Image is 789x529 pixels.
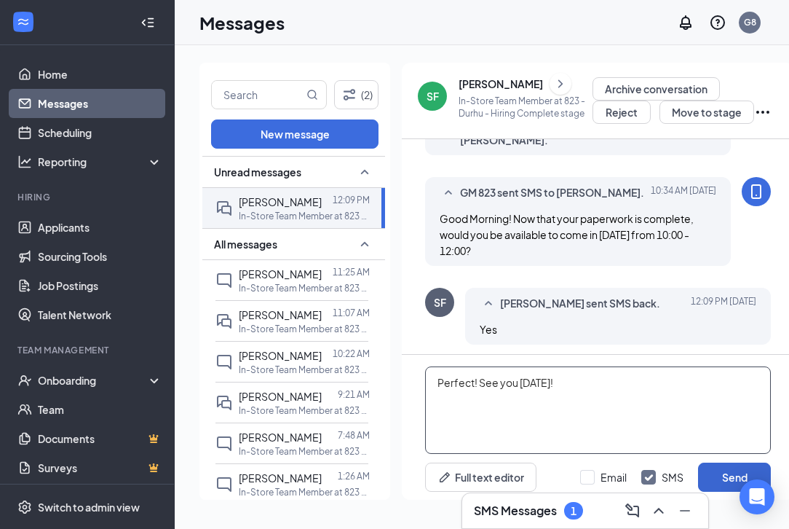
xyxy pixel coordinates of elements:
div: 1 [571,505,576,517]
textarea: Perfect! See you [DATE]! [425,367,771,454]
svg: ChatInactive [215,435,233,452]
p: In-Store Team Member at 823 - Durhu - Hiring Complete stage [459,95,592,119]
svg: SmallChevronUp [356,235,373,253]
span: [PERSON_NAME] [239,349,322,362]
svg: Collapse [140,15,155,30]
button: New message [211,119,378,149]
a: SurveysCrown [38,453,162,482]
span: [DATE] 12:09 PM [691,295,756,313]
svg: MagnifyingGlass [306,89,318,101]
svg: Settings [17,500,32,514]
svg: SmallChevronUp [356,163,373,181]
svg: WorkstreamLogo [16,15,31,29]
span: [PERSON_NAME] sent SMS back. [500,295,660,313]
p: 10:22 AM [333,348,370,360]
input: Search [212,81,304,109]
svg: ChevronUp [650,502,667,520]
svg: ChevronRight [553,75,568,93]
a: Applicants [38,213,162,242]
div: SF [427,89,439,103]
span: [PERSON_NAME] [239,308,322,321]
button: ChevronRight [550,73,571,95]
div: G8 [744,16,756,28]
svg: UserCheck [17,373,32,388]
button: Archive conversation [592,77,720,101]
p: In-Store Team Member at 823 - Durhu [239,282,370,294]
span: Yes [480,323,497,336]
span: GM 823 sent SMS to [PERSON_NAME]. [460,184,644,202]
button: ComposeMessage [621,499,644,522]
svg: Ellipses [754,103,772,121]
div: Reporting [38,154,163,169]
svg: Analysis [17,154,32,169]
p: In-Store Team Member at 823 - Durhu [239,210,370,222]
a: Messages [38,89,162,118]
p: In-Store Team Member at 823 - Durhu [239,323,370,335]
a: DocumentsCrown [38,424,162,453]
svg: Pen [437,470,452,485]
div: Hiring [17,191,159,203]
span: [PERSON_NAME] [239,267,322,281]
button: Full text editorPen [425,463,536,492]
svg: DoubleChat [215,313,233,330]
button: ChevronUp [647,499,670,522]
span: Good Morning! Now that your paperwork is complete, would you be available to come in [DATE] from ... [440,212,694,257]
a: Talent Network [38,300,162,329]
span: All messages [214,237,277,251]
svg: DoubleChat [215,200,233,217]
svg: Minimize [676,502,694,520]
span: [PERSON_NAME] [239,195,322,208]
p: In-Store Team Member at 823 - Durhu [239,404,370,417]
span: [PERSON_NAME] [239,471,322,485]
p: 9:21 AM [338,388,370,401]
div: Open Intercom Messenger [740,479,774,514]
svg: Notifications [677,14,694,31]
div: Switch to admin view [38,500,140,514]
div: Onboarding [38,373,150,388]
p: 1:26 AM [338,470,370,482]
div: [PERSON_NAME] [459,77,543,91]
h1: Messages [199,10,285,35]
svg: ChatInactive [215,476,233,493]
p: 11:25 AM [333,266,370,278]
p: In-Store Team Member at 823 - Durhu [239,486,370,498]
svg: DoubleChat [215,394,233,412]
svg: ChatInactive [215,353,233,371]
p: 11:07 AM [333,307,370,319]
a: Sourcing Tools [38,242,162,271]
svg: MobileSms [748,183,765,200]
button: Reject [592,101,651,124]
svg: ChatInactive [215,272,233,289]
svg: SmallChevronUp [480,295,497,313]
div: Team Management [17,344,159,356]
svg: ComposeMessage [624,502,641,520]
svg: Filter [341,86,358,103]
span: Unread messages [214,165,301,179]
button: Move to stage [659,101,754,124]
svg: QuestionInfo [709,14,726,31]
span: [DATE] 10:34 AM [651,184,716,202]
svg: SmallChevronUp [440,184,457,202]
p: In-Store Team Member at 823 - Durhu [239,364,370,376]
span: [PERSON_NAME] [239,431,322,444]
div: SF [434,295,446,310]
a: Job Postings [38,271,162,300]
h3: SMS Messages [474,503,557,519]
a: Scheduling [38,118,162,147]
p: 12:09 PM [333,194,370,206]
button: Filter (2) [334,80,378,109]
button: Send [698,463,771,492]
a: Home [38,60,162,89]
button: Minimize [673,499,697,522]
p: 7:48 AM [338,429,370,442]
p: In-Store Team Member at 823 - Durhu [239,445,370,458]
span: [PERSON_NAME] [239,390,322,403]
a: Team [38,395,162,424]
